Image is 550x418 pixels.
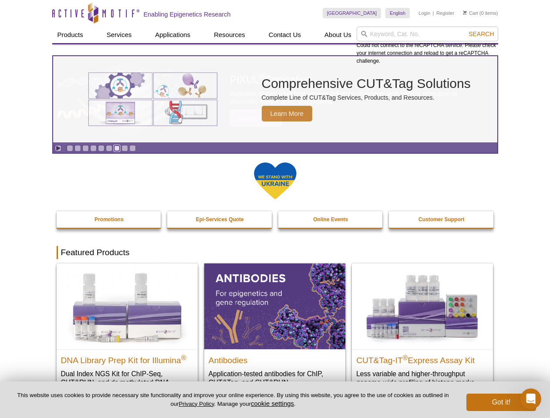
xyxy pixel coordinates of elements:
[466,394,536,411] button: Got it!
[209,352,341,365] h2: Antibodies
[90,145,97,152] a: Go to slide 4
[403,354,408,361] sup: ®
[357,27,498,65] div: Could not connect to the reCAPTCHA service. Please check your internet connection and reload to g...
[356,352,489,365] h2: CUT&Tag-IT Express Assay Kit
[114,145,120,152] a: Go to slide 7
[179,401,214,407] a: Privacy Policy
[106,145,112,152] a: Go to slide 6
[55,145,61,152] a: Toggle autoplay
[357,27,498,41] input: Keyword, Cat. No.
[251,400,294,407] button: cookie settings
[53,56,497,142] a: Various genetic charts and diagrams. Comprehensive CUT&Tag Solutions Complete Line of CUT&Tag Ser...
[313,216,348,222] strong: Online Events
[209,369,341,387] p: Application-tested antibodies for ChIP, CUT&Tag, and CUT&RUN.
[57,211,162,228] a: Promotions
[319,27,357,43] a: About Us
[278,211,384,228] a: Online Events
[262,77,471,90] h2: Comprehensive CUT&Tag Solutions
[82,145,89,152] a: Go to slide 3
[466,30,496,38] button: Search
[262,94,471,101] p: Complete Line of CUT&Tag Services, Products, and Resources.
[53,56,497,142] article: Comprehensive CUT&Tag Solutions
[61,352,193,365] h2: DNA Library Prep Kit for Illumina
[356,369,489,387] p: Less variable and higher-throughput genome-wide profiling of histone marks​.
[57,263,198,349] img: DNA Library Prep Kit for Illumina
[436,10,454,16] a: Register
[101,27,137,43] a: Services
[57,246,494,259] h2: Featured Products
[253,162,297,200] img: We Stand With Ukraine
[263,27,306,43] a: Contact Us
[94,216,124,222] strong: Promotions
[129,145,136,152] a: Go to slide 9
[418,216,464,222] strong: Customer Support
[469,30,494,37] span: Search
[463,10,478,16] a: Cart
[14,391,452,408] p: This website uses cookies to provide necessary site functionality and improve your online experie...
[57,263,198,404] a: DNA Library Prep Kit for Illumina DNA Library Prep Kit for Illumina® Dual Index NGS Kit for ChIP-...
[167,211,273,228] a: Epi-Services Quote
[150,27,196,43] a: Applications
[204,263,345,349] img: All Antibodies
[352,263,493,395] a: CUT&Tag-IT® Express Assay Kit CUT&Tag-IT®Express Assay Kit Less variable and higher-throughput ge...
[520,388,541,409] iframe: Intercom live chat
[196,216,244,222] strong: Epi-Services Quote
[389,211,494,228] a: Customer Support
[204,263,345,395] a: All Antibodies Antibodies Application-tested antibodies for ChIP, CUT&Tag, and CUT&RUN.
[463,8,498,18] li: (0 items)
[88,72,218,127] img: Various genetic charts and diagrams.
[463,10,467,15] img: Your Cart
[262,106,313,121] span: Learn More
[52,27,88,43] a: Products
[74,145,81,152] a: Go to slide 2
[121,145,128,152] a: Go to slide 8
[181,354,186,361] sup: ®
[418,10,430,16] a: Login
[352,263,493,349] img: CUT&Tag-IT® Express Assay Kit
[144,10,231,18] h2: Enabling Epigenetics Research
[209,27,250,43] a: Resources
[67,145,73,152] a: Go to slide 1
[323,8,381,18] a: [GEOGRAPHIC_DATA]
[98,145,105,152] a: Go to slide 5
[385,8,410,18] a: English
[433,8,434,18] li: |
[61,369,193,396] p: Dual Index NGS Kit for ChIP-Seq, CUT&RUN, and ds methylated DNA assays.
